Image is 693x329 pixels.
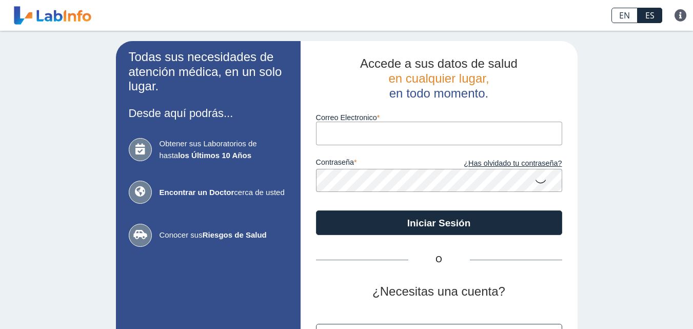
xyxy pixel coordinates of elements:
b: Encontrar un Doctor [160,188,234,197]
span: cerca de usted [160,187,288,199]
span: Conocer sus [160,229,288,241]
h3: Desde aquí podrás... [129,107,288,120]
span: Accede a sus datos de salud [360,56,518,70]
span: en todo momento. [389,86,488,100]
b: Riesgos de Salud [203,230,267,239]
b: los Últimos 10 Años [178,151,251,160]
label: contraseña [316,158,439,169]
a: ¿Has olvidado tu contraseña? [439,158,562,169]
a: EN [611,8,638,23]
h2: Todas sus necesidades de atención médica, en un solo lugar. [129,50,288,94]
h2: ¿Necesitas una cuenta? [316,284,562,299]
label: Correo Electronico [316,113,562,122]
span: O [408,254,470,266]
span: en cualquier lugar, [388,71,489,85]
button: Iniciar Sesión [316,210,562,235]
span: Obtener sus Laboratorios de hasta [160,138,288,161]
a: ES [638,8,662,23]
